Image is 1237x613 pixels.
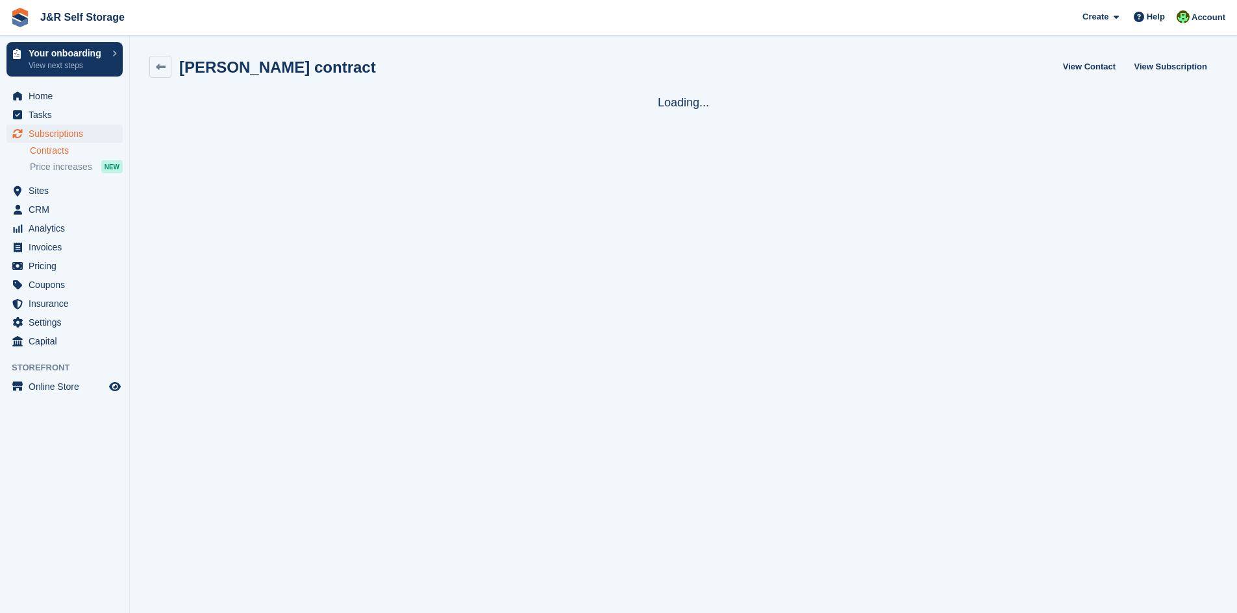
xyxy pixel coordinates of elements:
a: menu [6,238,123,256]
span: Analytics [29,219,106,237]
a: Price increases NEW [30,160,123,174]
a: J&R Self Storage [35,6,130,28]
a: menu [6,182,123,200]
span: Online Store [29,378,106,396]
span: Insurance [29,294,106,313]
span: Pricing [29,257,106,275]
p: View next steps [29,60,106,71]
span: Create [1082,10,1108,23]
a: View Contact [1058,56,1121,77]
div: Loading... [149,93,1218,112]
a: menu [6,125,123,143]
a: menu [6,313,123,331]
a: menu [6,378,123,396]
span: Settings [29,313,106,331]
div: NEW [101,160,123,173]
a: Contracts [30,145,123,157]
span: Sites [29,182,106,200]
a: menu [6,200,123,219]
a: menu [6,276,123,294]
a: Your onboarding View next steps [6,42,123,77]
span: Price increases [30,161,92,173]
span: Account [1192,11,1225,24]
span: Invoices [29,238,106,256]
a: menu [6,257,123,275]
img: Steve Pollicott [1177,10,1190,23]
span: CRM [29,200,106,219]
a: menu [6,87,123,105]
span: Tasks [29,106,106,124]
a: Preview store [107,379,123,394]
a: menu [6,332,123,350]
a: menu [6,106,123,124]
span: Capital [29,332,106,350]
img: stora-icon-8386f47178a22dfd0bd8f6a31ec36ba5ce8667c1dd55bd0f319d3a0aa187defe.svg [10,8,30,27]
span: Coupons [29,276,106,294]
a: menu [6,294,123,313]
span: Help [1147,10,1165,23]
a: View Subscription [1129,56,1212,77]
h2: [PERSON_NAME] contract [179,58,376,76]
p: Your onboarding [29,49,106,58]
span: Home [29,87,106,105]
span: Storefront [12,361,129,374]
span: Subscriptions [29,125,106,143]
a: menu [6,219,123,237]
